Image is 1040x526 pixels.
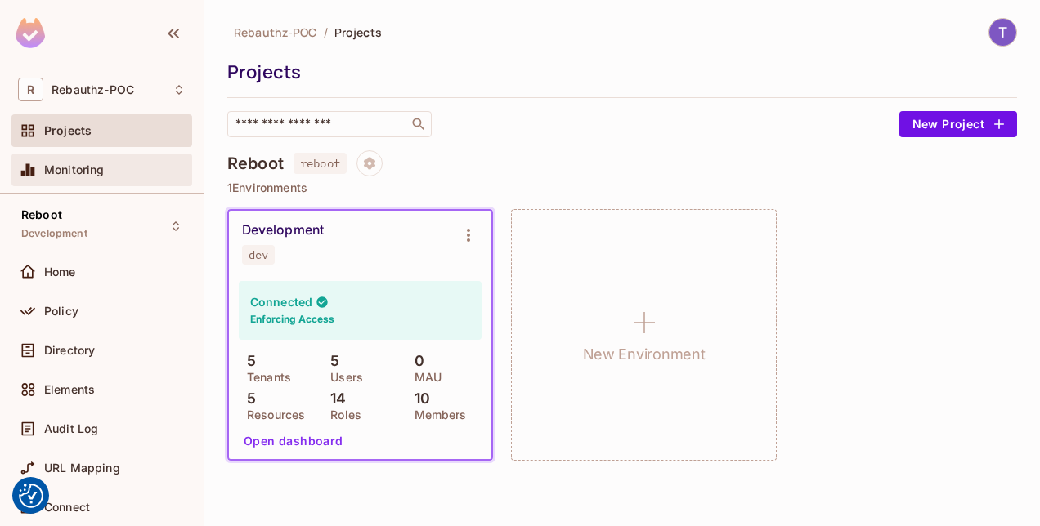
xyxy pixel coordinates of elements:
[249,248,268,261] div: dev
[21,208,62,221] span: Reboot
[406,390,430,407] p: 10
[406,371,442,384] p: MAU
[322,408,361,421] p: Roles
[322,390,346,407] p: 14
[239,353,256,369] p: 5
[21,227,87,240] span: Development
[250,312,334,327] h6: Enforcing Access
[989,19,1016,46] img: Tax Tax
[239,371,291,384] p: Tenants
[452,219,485,252] button: Environment settings
[227,181,1017,194] p: 1 Environments
[406,408,467,421] p: Members
[239,408,305,421] p: Resources
[322,353,339,369] p: 5
[44,305,78,318] span: Policy
[44,461,120,475] span: URL Mapping
[19,484,43,508] button: Consent Preferences
[334,25,382,40] span: Projects
[239,390,256,407] p: 5
[356,158,383,174] span: Project settings
[583,342,706,367] h1: New Environment
[44,422,98,435] span: Audit Log
[227,154,284,173] h4: Reboot
[406,353,424,369] p: 0
[322,371,363,384] p: Users
[16,18,45,48] img: SReyMgAAAABJRU5ErkJggg==
[324,25,328,40] li: /
[242,222,324,238] div: Development
[44,124,92,137] span: Projects
[19,484,43,508] img: Revisit consent button
[294,153,347,174] span: reboot
[234,25,317,40] span: Rebauthz-POC
[237,428,350,454] button: Open dashboard
[250,294,312,310] h4: Connected
[899,111,1017,137] button: New Project
[44,501,90,514] span: Connect
[44,163,105,176] span: Monitoring
[52,83,134,96] span: Workspace: Rebauthz-POC
[44,265,76,279] span: Home
[227,60,1009,84] div: Projects
[18,78,43,101] span: R
[44,383,95,396] span: Elements
[44,344,95,357] span: Directory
